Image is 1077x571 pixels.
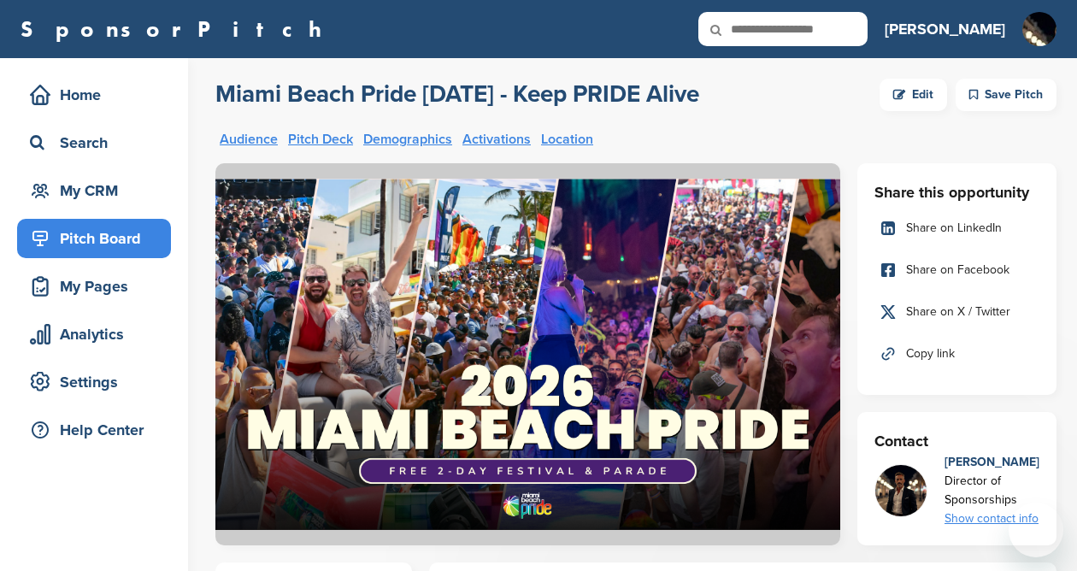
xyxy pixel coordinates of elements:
a: Share on Facebook [874,252,1039,288]
span: Share on Facebook [906,261,1009,280]
iframe: Button to launch messaging window [1009,503,1063,557]
img: 1738701959806 [875,465,927,516]
a: Search [17,123,171,162]
div: Settings [26,367,171,397]
a: Home [17,75,171,115]
a: Share on X / Twitter [874,294,1039,330]
div: Analytics [26,319,171,350]
h3: [PERSON_NAME] [885,17,1005,41]
span: Share on LinkedIn [906,219,1002,238]
a: Copy link [874,336,1039,372]
span: Copy link [906,344,955,363]
a: Pitch Deck [288,132,353,146]
div: Search [26,127,171,158]
a: Analytics [17,315,171,354]
a: Edit [880,79,947,111]
div: Pitch Board [26,223,171,254]
a: Pitch Board [17,219,171,258]
img: Sponsorpitch & [215,163,840,545]
a: Demographics [363,132,452,146]
a: Audience [220,132,278,146]
a: Activations [462,132,531,146]
h3: Contact [874,429,1039,453]
div: Help Center [26,415,171,445]
div: My Pages [26,271,171,302]
div: [PERSON_NAME] [945,453,1039,472]
a: Help Center [17,410,171,450]
div: My CRM [26,175,171,206]
a: My CRM [17,171,171,210]
div: Show contact info [945,509,1039,528]
h3: Share this opportunity [874,180,1039,204]
a: Share on LinkedIn [874,210,1039,246]
div: Director of Sponsorships [945,472,1039,509]
h2: Miami Beach Pride [DATE] - Keep PRIDE Alive [215,79,699,109]
a: Location [541,132,593,146]
a: Settings [17,362,171,402]
div: Home [26,79,171,110]
a: [PERSON_NAME] [885,10,1005,48]
a: My Pages [17,267,171,306]
a: Miami Beach Pride [DATE] - Keep PRIDE Alive [215,79,699,111]
span: Share on X / Twitter [906,303,1010,321]
a: SponsorPitch [21,18,333,40]
div: Save Pitch [956,79,1056,111]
